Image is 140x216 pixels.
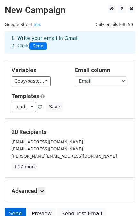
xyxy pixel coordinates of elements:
[5,5,135,16] h2: New Campaign
[92,21,135,28] span: Daily emails left: 50
[12,129,128,136] h5: 20 Recipients
[12,76,51,86] a: Copy/paste...
[12,146,83,151] small: [EMAIL_ADDRESS][DOMAIN_NAME]
[92,22,135,27] a: Daily emails left: 50
[12,139,83,144] small: [EMAIL_ADDRESS][DOMAIN_NAME]
[12,187,128,195] h5: Advanced
[12,93,39,99] a: Templates
[34,22,41,27] a: abc
[12,102,36,112] a: Load...
[6,35,134,50] div: 1. Write your email in Gmail 2. Click
[75,67,129,74] h5: Email column
[108,185,140,216] iframe: Chat Widget
[29,42,47,50] span: Send
[12,67,65,74] h5: Variables
[12,163,38,171] a: +17 more
[12,154,117,159] small: [PERSON_NAME][EMAIL_ADDRESS][DOMAIN_NAME]
[5,22,41,27] small: Google Sheet:
[46,102,63,112] button: Save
